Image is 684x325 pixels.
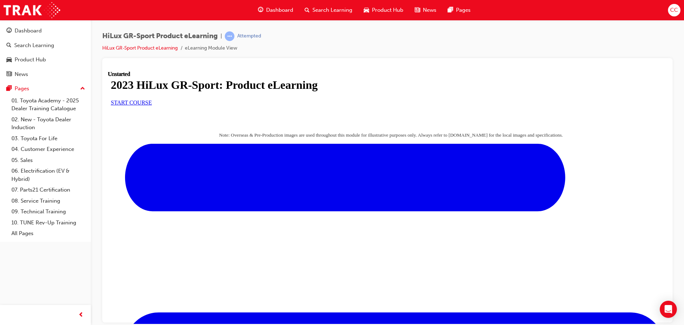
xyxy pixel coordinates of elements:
[668,4,680,16] button: CC
[237,33,261,40] div: Attempted
[305,6,310,15] span: search-icon
[9,217,88,228] a: 10. TUNE Rev-Up Training
[364,6,369,15] span: car-icon
[9,144,88,155] a: 04. Customer Experience
[660,301,677,318] div: Open Intercom Messenger
[9,155,88,166] a: 05. Sales
[312,6,352,14] span: Search Learning
[6,42,11,49] span: search-icon
[185,44,237,52] li: eLearning Module View
[15,70,28,78] div: News
[9,95,88,114] a: 01. Toyota Academy - 2025 Dealer Training Catalogue
[9,206,88,217] a: 09. Technical Training
[3,23,88,82] button: DashboardSearch LearningProduct HubNews
[3,82,88,95] button: Pages
[80,84,85,93] span: up-icon
[299,3,358,17] a: search-iconSearch Learning
[3,24,88,37] a: Dashboard
[442,3,476,17] a: pages-iconPages
[78,311,84,320] span: prev-icon
[415,6,420,15] span: news-icon
[252,3,299,17] a: guage-iconDashboard
[15,27,42,35] div: Dashboard
[3,39,88,52] a: Search Learning
[3,53,88,66] a: Product Hub
[448,6,453,15] span: pages-icon
[6,28,12,34] span: guage-icon
[6,86,12,92] span: pages-icon
[102,45,178,51] a: HiLux GR-Sport Product eLearning
[221,32,222,40] span: |
[9,228,88,239] a: All Pages
[3,7,556,21] h1: 2023 HiLux GR-Sport: Product eLearning
[9,133,88,144] a: 03. Toyota For Life
[6,71,12,78] span: news-icon
[102,32,218,40] span: HiLux GR-Sport Product eLearning
[9,166,88,184] a: 06. Electrification (EV & Hybrid)
[9,114,88,133] a: 02. New - Toyota Dealer Induction
[358,3,409,17] a: car-iconProduct Hub
[456,6,471,14] span: Pages
[15,85,29,93] div: Pages
[6,57,12,63] span: car-icon
[266,6,293,14] span: Dashboard
[3,68,88,81] a: News
[9,184,88,195] a: 07. Parts21 Certification
[409,3,442,17] a: news-iconNews
[4,2,60,18] img: Trak
[111,61,455,67] span: Note: Overseas & Pre-Production images are used throughout this module for illustrative purposes ...
[15,56,46,64] div: Product Hub
[372,6,403,14] span: Product Hub
[423,6,436,14] span: News
[3,29,44,35] a: START COURSE
[9,195,88,207] a: 08. Service Training
[14,41,54,50] div: Search Learning
[225,31,234,41] span: learningRecordVerb_ATTEMPT-icon
[258,6,263,15] span: guage-icon
[670,6,678,14] span: CC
